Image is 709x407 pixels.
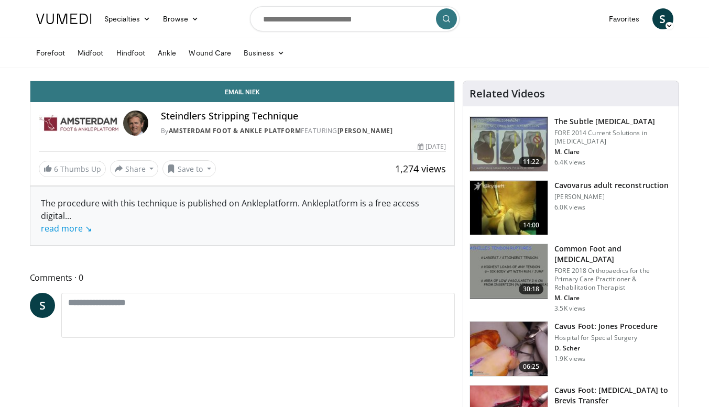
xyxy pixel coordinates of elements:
[470,244,548,299] img: e92a806a-8074-48b3-a319-04778016e646.150x105_q85_crop-smart_upscale.jpg
[123,111,148,136] img: Avatar
[395,162,446,175] span: 1,274 views
[250,6,460,31] input: Search topics, interventions
[554,116,672,127] h3: The Subtle [MEDICAL_DATA]
[519,157,544,167] span: 11:22
[470,116,672,172] a: 11:22 The Subtle [MEDICAL_DATA] FORE 2014 Current Solutions in [MEDICAL_DATA] M. Clare 6.4K views
[519,361,544,372] span: 06:25
[41,223,92,234] a: read more ↘
[554,148,672,156] p: M. Clare
[169,126,301,135] a: Amsterdam Foot & Ankle Platform
[470,244,672,313] a: 30:18 Common Foot and [MEDICAL_DATA] FORE 2018 Orthopaedics for the Primary Care Practitioner & R...
[554,385,672,406] h3: Cavus Foot: [MEDICAL_DATA] to Brevis Transfer
[519,220,544,230] span: 14:00
[237,42,291,63] a: Business
[554,344,658,353] p: D. Scher
[71,42,110,63] a: Midfoot
[161,111,446,122] h4: Steindlers Stripping Technique
[39,111,119,136] img: Amsterdam Foot & Ankle Platform
[36,14,92,24] img: VuMedi Logo
[554,355,585,363] p: 1.9K views
[470,321,672,377] a: 06:25 Cavus Foot: Jones Procedure Hospital for Special Surgery D. Scher 1.9K views
[554,158,585,167] p: 6.4K views
[161,126,446,136] div: By FEATURING
[554,334,658,342] p: Hospital for Special Surgery
[554,267,672,292] p: FORE 2018 Orthopaedics for the Primary Care Practitioner & Rehabilitation Therapist
[41,210,92,234] span: ...
[554,304,585,313] p: 3.5K views
[157,8,205,29] a: Browse
[554,180,669,191] h3: Cavovarus adult reconstruction
[554,203,585,212] p: 6.0K views
[470,181,548,235] img: vcmaO67I5TwuFvq35hMDoxOjBrOw-uIx_1.150x105_q85_crop-smart_upscale.jpg
[30,42,72,63] a: Forefoot
[470,322,548,376] img: 5140ad72-95ea-410a-9b4c-845acbf49215.150x105_q85_crop-smart_upscale.jpg
[110,160,159,177] button: Share
[30,293,55,318] a: S
[603,8,646,29] a: Favorites
[39,161,106,177] a: 6 Thumbs Up
[470,117,548,171] img: 0515ce48-c560-476a-98e1-189ad0996203.150x105_q85_crop-smart_upscale.jpg
[554,321,658,332] h3: Cavus Foot: Jones Procedure
[162,160,216,177] button: Save to
[554,129,672,146] p: FORE 2014 Current Solutions in [MEDICAL_DATA]
[470,87,545,100] h4: Related Videos
[470,180,672,236] a: 14:00 Cavovarus adult reconstruction [PERSON_NAME] 6.0K views
[30,81,455,102] a: Email Niek
[337,126,393,135] a: [PERSON_NAME]
[110,42,152,63] a: Hindfoot
[30,271,455,284] span: Comments 0
[54,164,58,174] span: 6
[554,244,672,265] h3: Common Foot and [MEDICAL_DATA]
[652,8,673,29] a: S
[554,193,669,201] p: [PERSON_NAME]
[519,284,544,294] span: 30:18
[418,142,446,151] div: [DATE]
[554,294,672,302] p: M. Clare
[41,197,444,235] div: The procedure with this technique is published on Ankleplatform. Ankleplatform is a free access d...
[151,42,182,63] a: Ankle
[98,8,157,29] a: Specialties
[182,42,237,63] a: Wound Care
